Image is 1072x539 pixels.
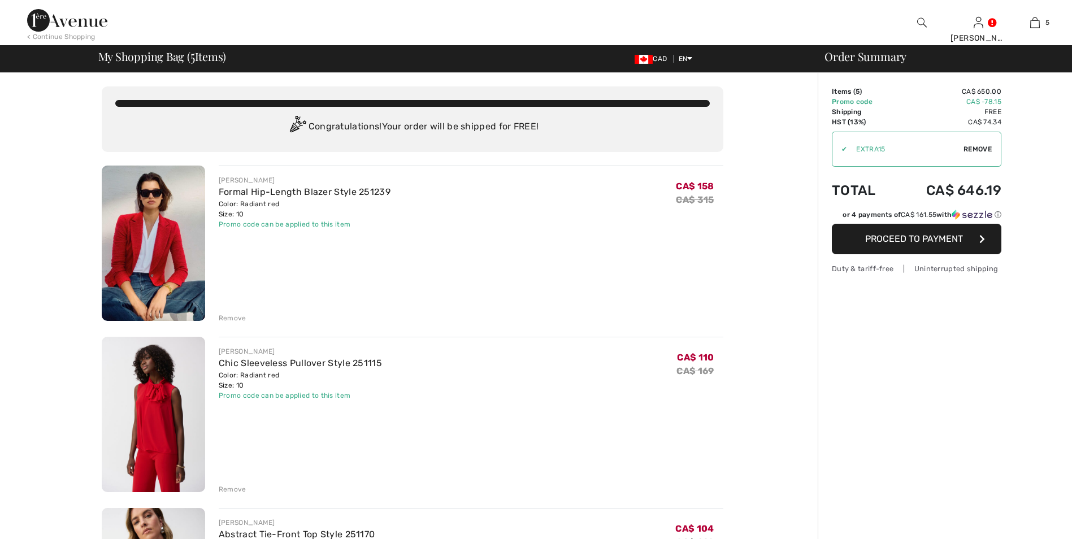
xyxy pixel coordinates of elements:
div: Duty & tariff-free | Uninterrupted shipping [832,263,1001,274]
span: Remove [964,144,992,154]
td: CA$ 646.19 [894,171,1001,210]
div: Color: Radiant red Size: 10 [219,199,390,219]
td: Shipping [832,107,894,117]
span: 5 [190,48,195,63]
div: Promo code can be applied to this item [219,390,382,401]
div: [PERSON_NAME] [219,346,382,357]
div: or 4 payments of with [843,210,1001,220]
div: [PERSON_NAME] [951,32,1006,44]
span: 5 [856,88,860,95]
span: Proceed to Payment [865,233,963,244]
input: Promo code [847,132,964,166]
a: Sign In [974,17,983,28]
img: search the website [917,16,927,29]
span: EN [679,55,693,63]
s: CA$ 315 [676,194,714,205]
span: CA$ 110 [677,352,714,363]
div: < Continue Shopping [27,32,96,42]
div: Promo code can be applied to this item [219,219,390,229]
div: Congratulations! Your order will be shipped for FREE! [115,116,710,138]
div: Remove [219,313,246,323]
div: Order Summary [811,51,1065,62]
td: CA$ -78.15 [894,97,1001,107]
td: Promo code [832,97,894,107]
img: Formal Hip-Length Blazer Style 251239 [102,166,205,321]
img: Congratulation2.svg [286,116,309,138]
div: ✔ [832,144,847,154]
span: CA$ 161.55 [901,211,936,219]
img: Canadian Dollar [635,55,653,64]
img: Chic Sleeveless Pullover Style 251115 [102,337,205,492]
a: Formal Hip-Length Blazer Style 251239 [219,186,390,197]
button: Proceed to Payment [832,224,1001,254]
span: CA$ 158 [676,181,714,192]
s: CA$ 169 [676,366,714,376]
span: CA$ 104 [675,523,714,534]
img: My Bag [1030,16,1040,29]
div: or 4 payments ofCA$ 161.55withSezzle Click to learn more about Sezzle [832,210,1001,224]
td: HST (13%) [832,117,894,127]
img: 1ère Avenue [27,9,107,32]
td: CA$ 74.34 [894,117,1001,127]
a: 5 [1007,16,1062,29]
div: Remove [219,484,246,494]
span: CAD [635,55,671,63]
div: [PERSON_NAME] [219,518,375,528]
span: My Shopping Bag ( Items) [98,51,227,62]
a: Chic Sleeveless Pullover Style 251115 [219,358,382,368]
img: My Info [974,16,983,29]
td: Total [832,171,894,210]
span: 5 [1045,18,1049,28]
td: Free [894,107,1001,117]
td: Items ( ) [832,86,894,97]
img: Sezzle [952,210,992,220]
td: CA$ 650.00 [894,86,1001,97]
div: Color: Radiant red Size: 10 [219,370,382,390]
div: [PERSON_NAME] [219,175,390,185]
